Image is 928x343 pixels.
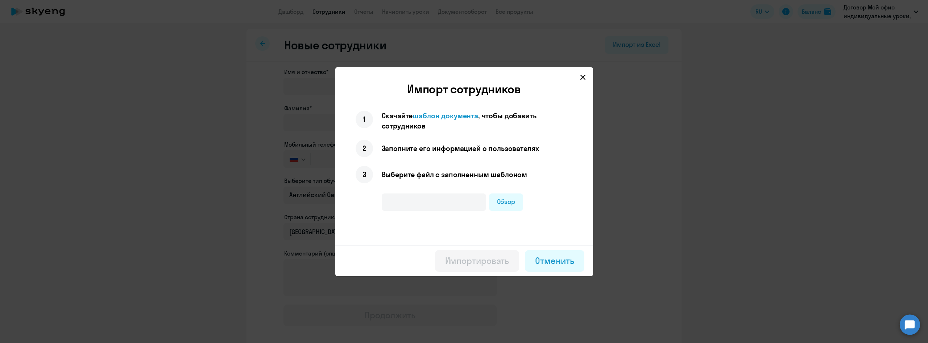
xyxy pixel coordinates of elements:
label: Обзор [489,193,523,211]
div: 1 [356,111,373,128]
button: Отменить [525,250,584,272]
div: Импортировать [445,255,509,266]
div: Отменить [535,255,574,266]
button: Импортировать [435,250,519,272]
span: шаблон документа [413,111,478,120]
p: Выберите файл с заполненным шаблоном [382,170,527,180]
h2: Импорт сотрудников [341,82,587,96]
span: , чтобы добавить сотрудников [382,111,536,130]
div: 2 [356,140,373,157]
div: 3 [356,166,373,183]
p: Заполните его информацией о пользователях [382,143,539,154]
span: Скачайте [382,111,413,120]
